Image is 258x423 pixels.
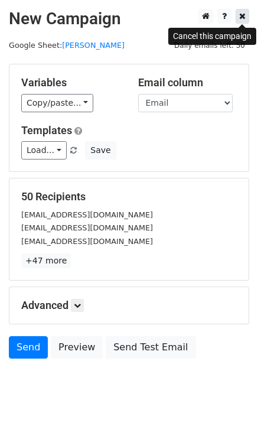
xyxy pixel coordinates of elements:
a: Copy/paste... [21,94,93,112]
iframe: Chat Widget [199,366,258,423]
h2: New Campaign [9,9,249,29]
button: Save [85,141,116,160]
h5: Variables [21,76,120,89]
h5: 50 Recipients [21,190,237,203]
small: Google Sheet: [9,41,125,50]
h5: Advanced [21,299,237,312]
a: [PERSON_NAME] [62,41,125,50]
a: Templates [21,124,72,136]
a: +47 more [21,253,71,268]
div: Cancel this campaign [168,28,256,45]
h5: Email column [138,76,237,89]
a: Preview [51,336,103,359]
small: [EMAIL_ADDRESS][DOMAIN_NAME] [21,210,153,219]
a: Load... [21,141,67,160]
a: Send Test Email [106,336,195,359]
a: Daily emails left: 50 [170,41,249,50]
small: [EMAIL_ADDRESS][DOMAIN_NAME] [21,237,153,246]
a: Send [9,336,48,359]
small: [EMAIL_ADDRESS][DOMAIN_NAME] [21,223,153,232]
